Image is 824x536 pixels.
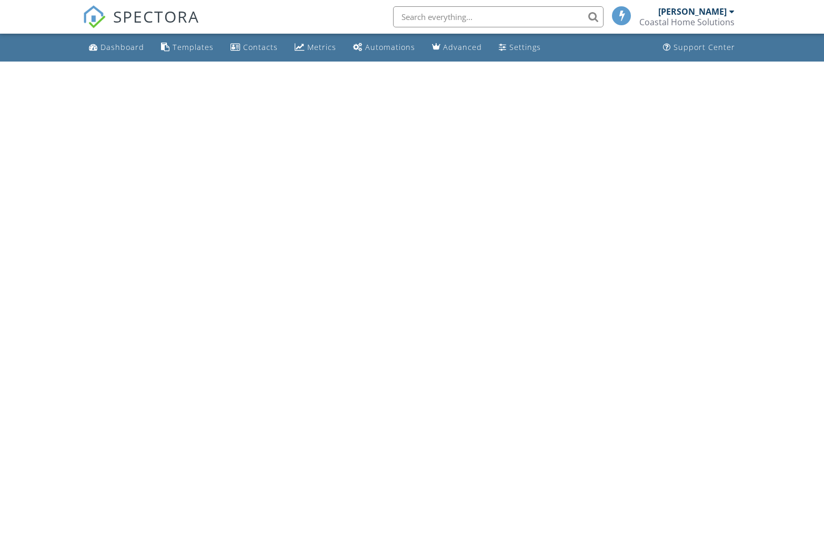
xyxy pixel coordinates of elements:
[157,38,218,57] a: Templates
[659,38,739,57] a: Support Center
[85,38,148,57] a: Dashboard
[226,38,282,57] a: Contacts
[290,38,340,57] a: Metrics
[393,6,604,27] input: Search everything...
[428,38,486,57] a: Advanced
[83,5,106,28] img: The Best Home Inspection Software - Spectora
[349,38,419,57] a: Automations (Basic)
[101,42,144,52] div: Dashboard
[495,38,545,57] a: Settings
[674,42,735,52] div: Support Center
[83,14,199,36] a: SPECTORA
[113,5,199,27] span: SPECTORA
[173,42,214,52] div: Templates
[658,6,727,17] div: [PERSON_NAME]
[307,42,336,52] div: Metrics
[243,42,278,52] div: Contacts
[443,42,482,52] div: Advanced
[509,42,541,52] div: Settings
[365,42,415,52] div: Automations
[639,17,735,27] div: Coastal Home Solutions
